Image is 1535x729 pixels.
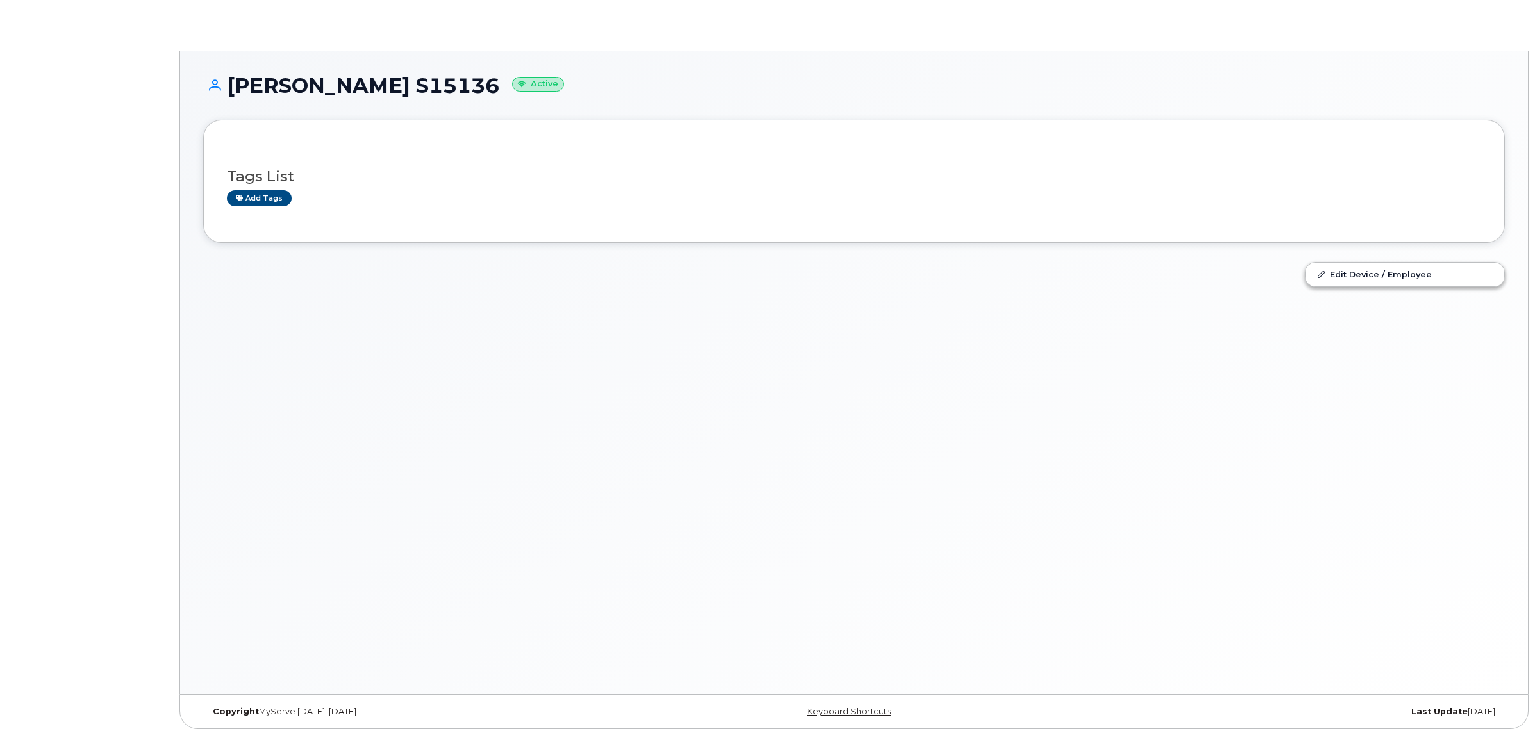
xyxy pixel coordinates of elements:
[213,707,259,716] strong: Copyright
[512,77,564,92] small: Active
[227,190,292,206] a: Add tags
[1411,707,1468,716] strong: Last Update
[1306,263,1504,286] a: Edit Device / Employee
[203,74,1505,97] h1: [PERSON_NAME] S15136
[1071,707,1505,717] div: [DATE]
[807,707,891,716] a: Keyboard Shortcuts
[227,168,1481,184] h3: Tags List
[203,707,637,717] div: MyServe [DATE]–[DATE]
